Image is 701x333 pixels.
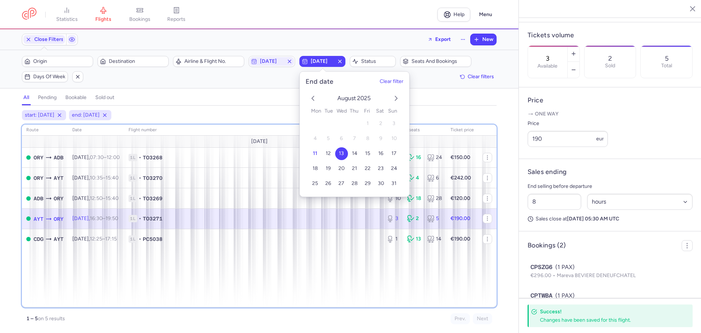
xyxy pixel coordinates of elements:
[95,94,114,101] h4: sold out
[260,58,283,64] span: [DATE]
[353,136,356,142] span: 7
[382,125,446,136] th: number of seats
[411,58,469,64] span: Seats and bookings
[367,121,369,127] span: 1
[34,215,43,223] span: AYT
[327,136,330,142] span: 5
[173,56,244,67] button: Airline & Flight No.
[665,55,669,62] p: 5
[407,174,422,182] div: 4
[528,119,608,128] label: Price
[326,151,331,157] span: 12
[427,195,442,202] div: 28
[387,177,400,190] button: 31
[661,63,672,69] p: Total
[129,195,137,202] span: 1L
[468,74,494,79] span: Clear filters
[143,154,162,161] span: TO3268
[530,263,690,280] button: CPSZG6(1 PAX)€296.00Mareva BEVIERE DENEUFCHATEL
[338,181,344,187] span: 27
[335,177,348,190] button: 27
[306,77,334,86] h5: End date
[22,125,68,136] th: route
[374,117,387,130] button: 2
[25,111,54,119] span: start: [DATE]
[311,58,334,64] span: [DATE]
[528,241,566,250] h4: Bookings (2)
[143,235,162,243] span: PC5038
[528,216,693,222] p: Sales close at
[22,71,68,82] button: Days of week
[309,94,317,104] button: previous month
[22,34,66,45] button: Close Filters
[34,154,43,162] span: ORY
[423,34,456,45] button: Export
[139,215,141,222] span: •
[366,136,369,142] span: 8
[167,16,185,23] span: reports
[109,58,166,64] span: Destination
[361,162,374,175] button: 22
[90,154,104,160] time: 07:30
[312,166,318,172] span: 18
[451,175,471,181] strong: €242.00
[391,166,397,172] span: 24
[557,272,636,279] span: Mareva BEVIERE DENEUFCHATEL
[139,235,141,243] span: •
[361,132,374,145] button: 8
[33,58,91,64] span: Origin
[475,8,497,22] button: Menu
[139,174,141,182] span: •
[54,215,64,223] span: ORY
[106,215,118,222] time: 19:50
[72,154,120,160] span: [DATE],
[374,177,387,190] button: 30
[407,215,422,222] div: 2
[451,313,470,324] button: Prev.
[528,31,693,39] h4: Tickets volume
[85,7,122,23] a: flights
[453,12,464,17] span: Help
[72,111,100,119] span: end: [DATE]
[312,181,318,187] span: 25
[387,235,401,243] div: 1
[530,263,690,272] div: (1 PAX)
[34,37,64,42] span: Close Filters
[427,235,442,243] div: 14
[65,94,87,101] h4: bookable
[374,132,387,145] button: 9
[537,63,558,69] label: Available
[309,147,321,160] button: 11
[351,181,357,187] span: 28
[427,174,442,182] div: 6
[391,136,397,142] span: 10
[325,181,331,187] span: 26
[352,151,357,157] span: 14
[451,236,470,242] strong: €190.00
[528,182,693,191] p: End selling before departure
[339,151,344,157] span: 13
[379,136,382,142] span: 9
[392,121,395,127] span: 3
[608,55,612,62] p: 2
[72,175,119,181] span: [DATE],
[322,132,334,145] button: 5
[22,8,37,21] a: CitizenPlane red outlined logo
[95,16,111,23] span: flights
[605,63,615,69] p: Sold
[374,162,387,175] button: 23
[528,131,608,147] input: ---
[90,215,118,222] span: –
[313,151,317,157] span: 11
[90,175,103,181] time: 10:35
[90,195,103,201] time: 12:50
[348,162,361,175] button: 21
[184,58,242,64] span: Airline & Flight No.
[34,174,43,182] span: ORY
[530,291,552,300] span: CPTWBA
[391,151,397,157] span: 17
[435,37,451,42] span: Export
[249,56,295,67] button: [DATE]
[54,154,64,162] span: ADB
[380,79,403,85] button: Clear filter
